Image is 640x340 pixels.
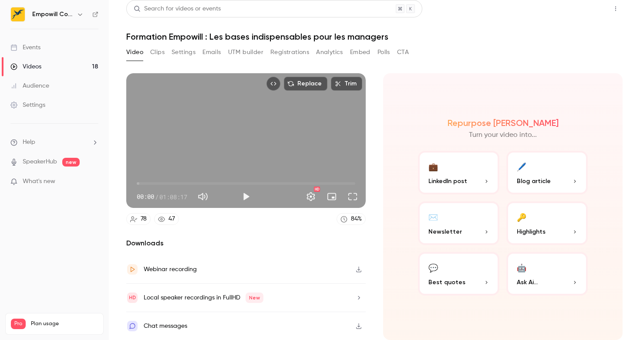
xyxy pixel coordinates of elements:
[126,45,143,59] button: Video
[168,214,175,224] div: 47
[266,77,280,91] button: Embed video
[397,45,409,59] button: CTA
[344,188,361,205] button: Full screen
[23,177,55,186] span: What's new
[31,320,98,327] span: Plan usage
[506,151,588,194] button: 🖊️Blog article
[428,210,438,224] div: ✉️
[517,278,538,287] span: Ask Ai...
[194,188,212,205] button: Mute
[314,187,320,192] div: HD
[609,2,623,16] button: Top Bar Actions
[23,157,57,167] a: SpeakerHub
[228,45,263,59] button: UTM builder
[11,7,25,21] img: Empowill Community
[270,45,309,59] button: Registrations
[350,45,371,59] button: Embed
[159,192,187,201] span: 01:08:17
[323,188,340,205] button: Turn on miniplayer
[316,45,343,59] button: Analytics
[506,201,588,245] button: 🔑Highlights
[126,238,366,248] h2: Downloads
[418,151,499,194] button: 💼LinkedIn post
[302,188,320,205] button: Settings
[428,278,465,287] span: Best quotes
[23,138,35,147] span: Help
[331,77,362,91] button: Trim
[428,261,438,274] div: 💬
[284,77,327,91] button: Replace
[351,214,362,224] div: 84 %
[137,192,187,201] div: 00:00
[202,45,221,59] button: Emails
[418,201,499,245] button: ✉️Newsletter
[62,158,80,167] span: new
[126,31,623,42] h1: Formation Empowill : Les bases indispensables pour les managers
[377,45,390,59] button: Polls
[155,192,158,201] span: /
[10,62,41,71] div: Videos
[469,130,537,140] p: Turn your video into...
[172,45,195,59] button: Settings
[517,261,526,274] div: 🤖
[154,213,179,225] a: 47
[134,4,221,14] div: Search for videos or events
[418,252,499,296] button: 💬Best quotes
[137,192,154,201] span: 00:00
[141,214,147,224] div: 78
[428,160,438,173] div: 💼
[10,82,49,90] div: Audience
[237,188,255,205] button: Play
[10,138,98,147] li: help-dropdown-opener
[150,45,165,59] button: Clips
[32,10,73,19] h6: Empowill Community
[246,292,263,303] span: New
[144,264,197,275] div: Webinar recording
[11,319,26,329] span: Pro
[88,178,98,186] iframe: Noticeable Trigger
[517,227,546,236] span: Highlights
[506,252,588,296] button: 🤖Ask Ai...
[517,210,526,224] div: 🔑
[144,292,263,303] div: Local speaker recordings in FullHD
[144,321,187,331] div: Chat messages
[126,213,151,225] a: 78
[337,213,366,225] a: 84%
[10,101,45,109] div: Settings
[517,177,551,186] span: Blog article
[517,160,526,173] div: 🖊️
[448,118,559,128] h2: Repurpose [PERSON_NAME]
[428,177,467,186] span: LinkedIn post
[10,43,40,52] div: Events
[428,227,462,236] span: Newsletter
